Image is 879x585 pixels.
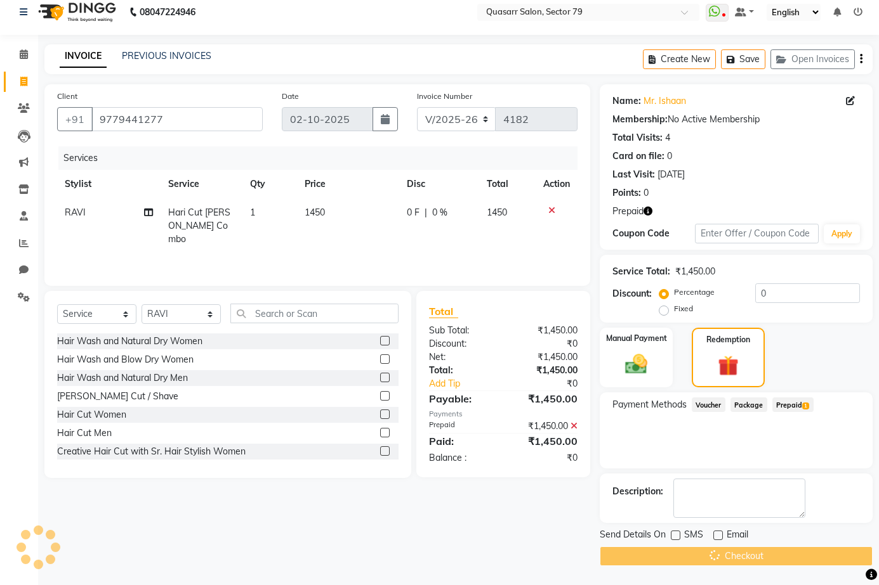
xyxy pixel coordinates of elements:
div: Hair Cut Men [57,427,112,440]
span: 1 [250,207,255,218]
span: Voucher [692,397,725,412]
div: Balance : [420,451,503,465]
div: ₹1,450.00 [503,350,587,364]
div: Total Visits: [612,131,663,145]
span: Total [429,305,458,318]
div: Payments [429,409,578,420]
label: Redemption [706,334,750,345]
th: Qty [242,170,297,198]
button: Apply [824,224,860,243]
div: Creative Hair Cut with Sr. Hair Stylish Women [57,445,246,458]
div: 0 [667,150,672,163]
div: Coupon Code [612,227,695,240]
div: [DATE] [658,168,685,181]
th: Price [297,170,399,198]
div: Total: [420,364,503,377]
div: Hair Wash and Blow Dry Women [57,353,194,366]
button: +91 [57,107,93,131]
label: Date [282,91,299,102]
span: RAVI [65,207,86,218]
span: 1450 [305,207,325,218]
input: Enter Offer / Coupon Code [695,224,819,243]
div: ₹0 [517,377,587,390]
div: Sub Total: [420,324,503,337]
span: SMS [684,528,703,544]
button: Open Invoices [770,49,855,69]
th: Service [161,170,242,198]
div: [PERSON_NAME] Cut / Shave [57,390,178,403]
label: Manual Payment [606,333,667,344]
div: ₹1,450.00 [675,265,715,278]
div: 0 [644,186,649,200]
div: Membership: [612,113,668,126]
div: ₹0 [503,451,587,465]
span: Send Details On [600,528,666,544]
span: Email [727,528,748,544]
div: Hair Wash and Natural Dry Women [57,335,202,348]
div: Paid: [420,434,503,449]
div: Net: [420,350,503,364]
a: Mr. Ishaan [644,94,686,108]
img: _cash.svg [618,352,654,377]
span: Package [730,397,767,412]
th: Action [536,170,578,198]
button: Create New [643,49,716,69]
span: Prepaid [772,397,814,412]
span: Hari Cut [PERSON_NAME] Combo [168,207,230,245]
th: Disc [399,170,479,198]
span: 0 % [432,206,447,219]
div: Last Visit: [612,168,655,181]
label: Fixed [674,303,693,314]
div: 4 [665,131,670,145]
div: Payable: [420,391,503,406]
th: Stylist [57,170,161,198]
th: Total [479,170,536,198]
div: ₹1,450.00 [503,364,587,377]
img: _gift.svg [711,353,745,379]
div: ₹1,450.00 [503,420,587,433]
div: Hair Cut Women [57,408,126,421]
a: PREVIOUS INVOICES [122,50,211,61]
div: Prepaid [420,420,503,433]
div: ₹1,450.00 [503,391,587,406]
a: INVOICE [60,45,107,68]
span: 1450 [487,207,507,218]
div: Points: [612,186,641,200]
div: Discount: [612,287,652,300]
span: Prepaid [612,205,644,218]
div: Name: [612,94,641,108]
span: 1 [802,402,809,410]
div: Service Total: [612,265,670,278]
label: Client [57,91,77,102]
div: ₹1,450.00 [503,434,587,449]
div: Services [58,146,587,170]
button: Save [721,49,765,69]
div: ₹1,450.00 [503,324,587,337]
span: Payment Methods [612,398,687,411]
span: 0 F [407,206,420,219]
div: ₹0 [503,337,587,350]
div: Discount: [420,337,503,350]
span: | [425,206,427,219]
label: Percentage [674,286,715,298]
a: Add Tip [420,377,517,390]
input: Search or Scan [230,304,399,323]
div: Hair Wash and Natural Dry Men [57,371,188,385]
div: Description: [612,485,663,498]
div: Card on file: [612,150,664,163]
input: Search by Name/Mobile/Email/Code [91,107,263,131]
label: Invoice Number [417,91,472,102]
div: No Active Membership [612,113,860,126]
